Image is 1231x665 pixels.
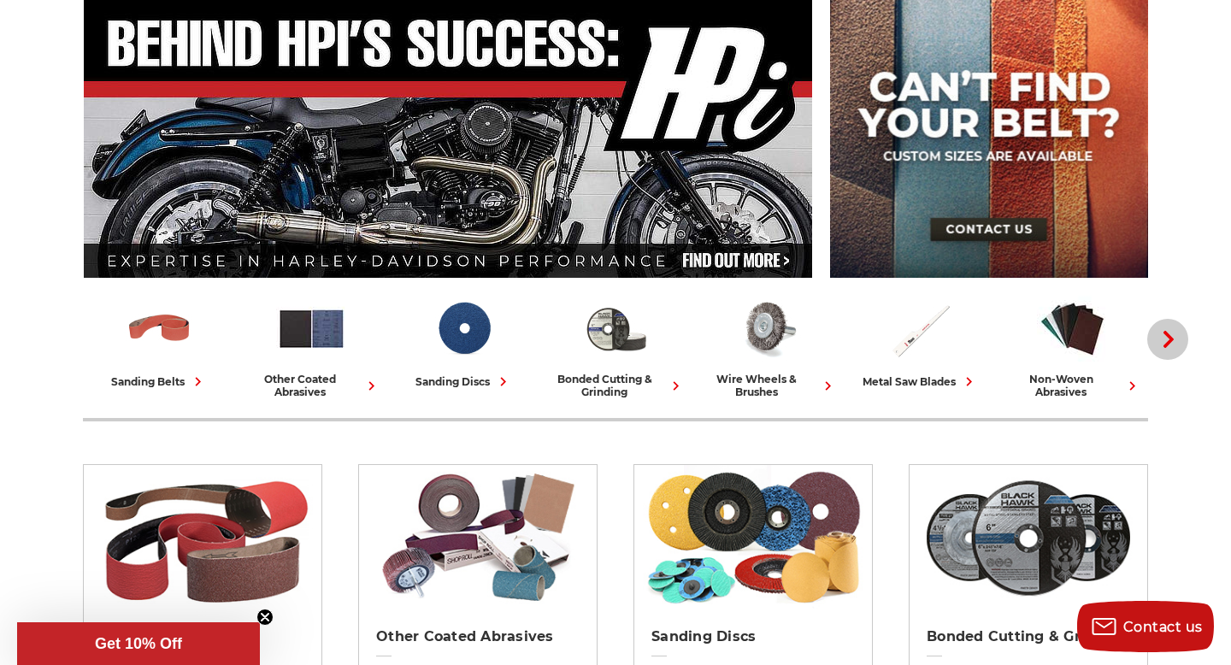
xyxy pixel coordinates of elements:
[1037,293,1108,364] img: Non-woven Abrasives
[90,293,228,391] a: sanding belts
[124,293,195,364] img: Sanding Belts
[368,465,589,610] img: Other Coated Abrasives
[885,293,956,364] img: Metal Saw Blades
[698,293,837,398] a: wire wheels & brushes
[863,373,978,391] div: metal saw blades
[111,373,207,391] div: sanding belts
[428,293,499,364] img: Sanding Discs
[95,635,182,652] span: Get 10% Off
[580,293,651,364] img: Bonded Cutting & Grinding
[927,628,1130,645] h2: Bonded Cutting & Grinding
[1123,619,1203,635] span: Contact us
[546,373,685,398] div: bonded cutting & grinding
[698,373,837,398] div: wire wheels & brushes
[1003,293,1141,398] a: non-woven abrasives
[651,628,855,645] h2: Sanding Discs
[376,628,580,645] h2: Other Coated Abrasives
[1147,319,1188,360] button: Next
[394,293,533,391] a: sanding discs
[851,293,989,391] a: metal saw blades
[1003,373,1141,398] div: non-woven abrasives
[92,465,314,610] img: Sanding Belts
[242,373,380,398] div: other coated abrasives
[546,293,685,398] a: bonded cutting & grinding
[17,622,260,665] div: Get 10% OffClose teaser
[918,465,1140,610] img: Bonded Cutting & Grinding
[1077,601,1214,652] button: Contact us
[256,609,274,626] button: Close teaser
[643,465,864,610] img: Sanding Discs
[242,293,380,398] a: other coated abrasives
[276,293,347,364] img: Other Coated Abrasives
[415,373,512,391] div: sanding discs
[733,293,804,364] img: Wire Wheels & Brushes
